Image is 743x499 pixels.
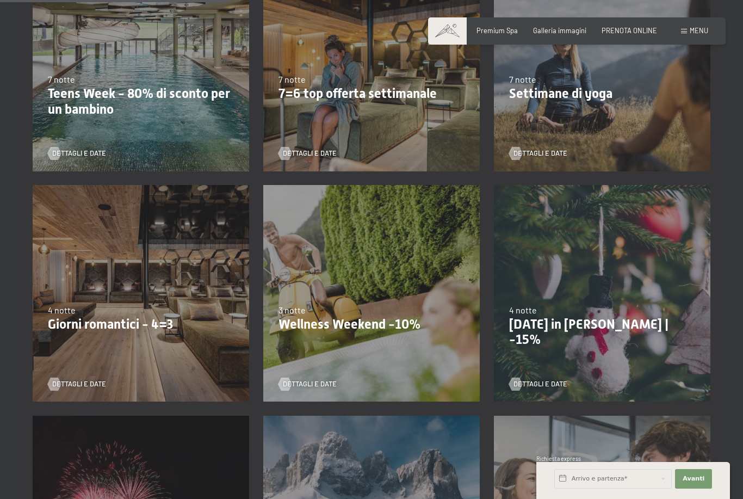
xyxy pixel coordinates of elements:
[278,149,337,158] a: Dettagli e Date
[533,26,586,35] a: Galleria immagini
[509,74,536,84] span: 7 notte
[683,475,704,483] span: Avanti
[48,317,234,332] p: Giorni romantici - 4=3
[283,149,337,158] span: Dettagli e Date
[509,305,537,315] span: 4 notte
[675,469,712,489] button: Avanti
[278,74,306,84] span: 7 notte
[513,149,567,158] span: Dettagli e Date
[278,86,465,102] p: 7=6 top offerta settimanale
[509,379,567,389] a: Dettagli e Date
[52,149,106,158] span: Dettagli e Date
[48,305,76,315] span: 4 notte
[283,379,337,389] span: Dettagli e Date
[602,26,657,35] a: PRENOTA ONLINE
[509,86,695,102] p: Settimane di yoga
[52,379,106,389] span: Dettagli e Date
[509,149,567,158] a: Dettagli e Date
[476,26,518,35] a: Premium Spa
[48,379,106,389] a: Dettagli e Date
[278,305,306,315] span: 3 notte
[278,379,337,389] a: Dettagli e Date
[48,86,234,118] p: Teens Week - 80% di sconto per un bambino
[278,317,465,332] p: Wellness Weekend -10%
[536,455,581,462] span: Richiesta express
[509,317,695,348] p: [DATE] in [PERSON_NAME] | -15%
[690,26,708,35] span: Menu
[513,379,567,389] span: Dettagli e Date
[48,149,106,158] a: Dettagli e Date
[48,74,75,84] span: 7 notte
